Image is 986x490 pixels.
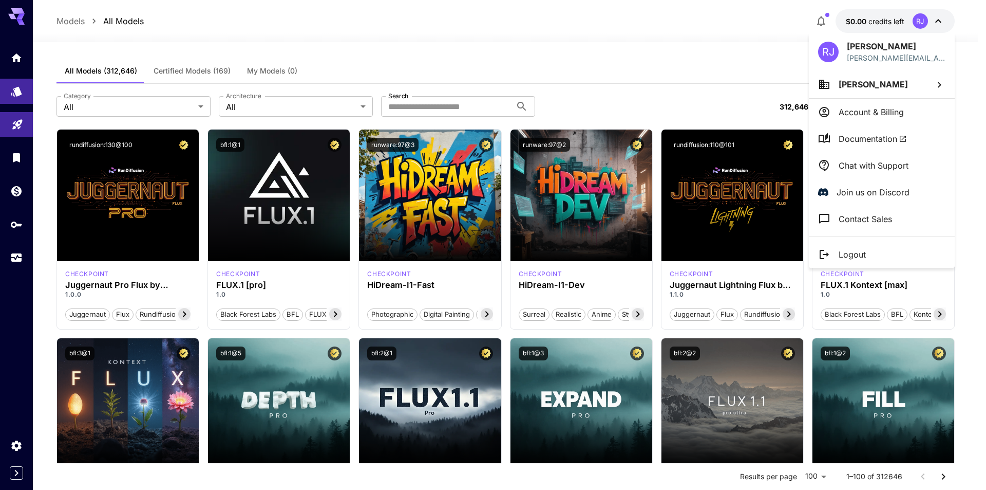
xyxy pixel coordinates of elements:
p: Chat with Support [839,159,908,172]
div: ruchi.xalt@gmail.com [847,52,945,63]
p: Account & Billing [839,106,904,118]
span: Documentation [839,133,907,145]
p: [PERSON_NAME] [847,40,945,52]
div: RJ [818,42,839,62]
button: [PERSON_NAME] [809,70,955,98]
span: [PERSON_NAME] [839,79,908,89]
p: Join us on Discord [837,186,909,198]
p: Logout [839,248,866,261]
p: Contact Sales [839,213,892,225]
p: [PERSON_NAME][EMAIL_ADDRESS][DOMAIN_NAME] [847,52,945,63]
